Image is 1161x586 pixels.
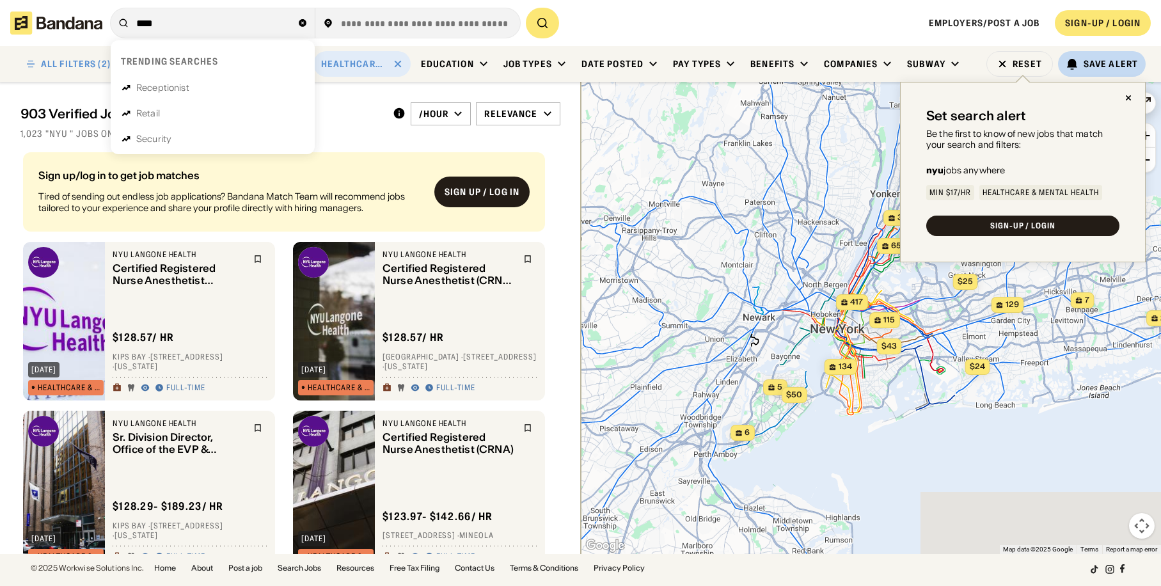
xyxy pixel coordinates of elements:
[28,247,59,278] img: NYU Langone Health logo
[436,383,475,393] div: Full-time
[136,83,189,92] div: Receptionist
[298,247,329,278] img: NYU Langone Health logo
[891,241,901,251] span: 65
[308,553,370,560] div: Healthcare & Mental Health
[929,17,1039,29] a: Employers/Post a job
[383,431,516,455] div: Certified Registered Nurse Anesthetist (CRNA)
[584,537,626,554] a: Open this area in Google Maps (opens a new window)
[38,170,424,180] div: Sign up/log in to get job matches
[503,58,552,70] div: Job Types
[958,276,973,286] span: $25
[113,500,224,513] div: $ 128.29 - $189.23 / hr
[1080,546,1098,553] a: Terms (opens in new tab)
[308,384,370,392] div: Healthcare & Mental Health
[383,510,493,523] div: $ 123.97 - $142.66 / hr
[436,552,475,562] div: Full-time
[31,535,56,542] div: [DATE]
[883,315,895,326] span: 115
[786,390,802,399] span: $50
[421,58,474,70] div: Education
[278,564,321,572] a: Search Jobs
[455,564,494,572] a: Contact Us
[824,58,878,70] div: Companies
[113,521,267,541] div: Kips Bay · [STREET_ADDRESS] · [US_STATE]
[166,383,205,393] div: Full-time
[28,416,59,447] img: NYU Langone Health logo
[839,361,852,372] span: 134
[673,58,721,70] div: Pay Types
[750,58,794,70] div: Benefits
[38,553,100,560] div: Healthcare & Mental Health
[10,12,102,35] img: Bandana logotype
[510,564,578,572] a: Terms & Conditions
[136,134,171,143] div: Security
[390,564,439,572] a: Free Tax Filing
[383,418,516,429] div: NYU Langone Health
[383,331,444,344] div: $ 128.57 / hr
[113,418,246,429] div: NYU Langone Health
[301,366,326,374] div: [DATE]
[1065,17,1141,29] div: SIGN-UP / LOGIN
[1129,513,1155,539] button: Map camera controls
[383,352,537,372] div: [GEOGRAPHIC_DATA] · [STREET_ADDRESS] · [US_STATE]
[113,431,246,455] div: Sr. Division Director, Office of the EVP & Strategic Initiatives
[926,166,1005,175] div: jobs anywhere
[929,189,971,196] div: Min $17/hr
[121,56,218,67] div: Trending searches
[594,564,645,572] a: Privacy Policy
[970,361,985,371] span: $24
[321,58,388,70] div: Healthcare & Mental Health
[777,382,782,393] span: 5
[926,129,1119,150] div: Be the first to know of new jobs that match your search and filters:
[113,352,267,372] div: Kips Bay · [STREET_ADDRESS] · [US_STATE]
[881,341,897,351] span: $43
[926,108,1026,123] div: Set search alert
[484,108,537,120] div: Relevance
[31,564,144,572] div: © 2025 Workwise Solutions Inc.
[113,249,246,260] div: NYU Langone Health
[41,59,111,68] div: ALL FILTERS (2)
[301,535,326,542] div: [DATE]
[445,186,519,198] div: Sign up / Log in
[228,564,262,572] a: Post a job
[383,262,516,287] div: Certified Registered Nurse Anesthetist (CRNA) - [PERSON_NAME] - Sign On Bonus Eligible
[907,58,945,70] div: Subway
[336,564,374,572] a: Resources
[166,552,205,562] div: Full-time
[38,191,424,214] div: Tired of sending out endless job applications? Bandana Match Team will recommend jobs tailored to...
[136,109,160,118] div: Retail
[850,297,863,308] span: 417
[38,384,100,392] div: Healthcare & Mental Health
[1006,299,1019,310] span: 129
[926,164,944,176] b: nyu
[990,222,1055,230] div: SIGN-UP / LOGIN
[113,331,174,344] div: $ 128.57 / hr
[113,262,246,287] div: Certified Registered Nurse Anesthetist ([GEOGRAPHIC_DATA])
[1085,295,1089,306] span: 7
[581,58,644,70] div: Date Posted
[20,147,560,554] div: grid
[20,106,383,122] div: 903 Verified Jobs
[154,564,176,572] a: Home
[1084,58,1138,70] div: Save Alert
[298,416,329,447] img: NYU Langone Health logo
[383,531,537,541] div: [STREET_ADDRESS] · Mineola
[1013,59,1042,68] div: Reset
[897,212,903,223] span: 3
[419,108,449,120] div: /hour
[383,249,516,260] div: NYU Langone Health
[983,189,1099,196] div: Healthcare & Mental Health
[1106,546,1157,553] a: Report a map error
[191,564,213,572] a: About
[1003,546,1073,553] span: Map data ©2025 Google
[745,427,750,438] span: 6
[20,128,560,139] div: 1,023 "nyu " jobs on [DOMAIN_NAME]
[31,366,56,374] div: [DATE]
[584,537,626,554] img: Google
